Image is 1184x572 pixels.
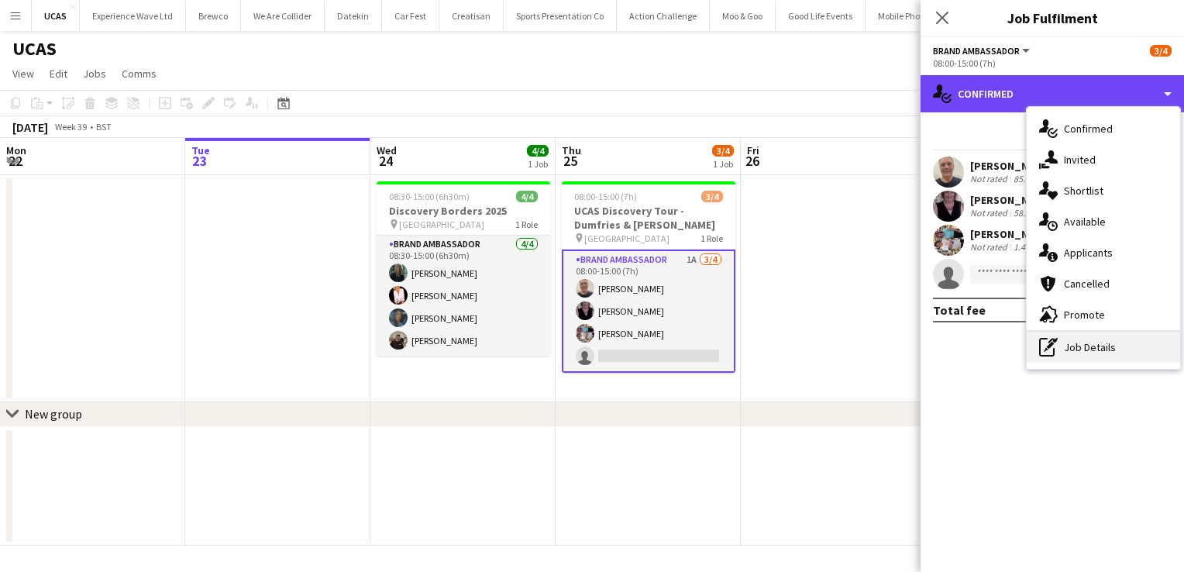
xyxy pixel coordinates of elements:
[399,219,484,230] span: [GEOGRAPHIC_DATA]
[933,45,1032,57] button: Brand Ambassador
[12,119,48,135] div: [DATE]
[921,8,1184,28] h3: Job Fulfilment
[1064,215,1106,229] span: Available
[377,236,550,356] app-card-role: Brand Ambassador4/408:30-15:00 (6h30m)[PERSON_NAME][PERSON_NAME][PERSON_NAME][PERSON_NAME]
[325,1,382,31] button: Datekin
[32,1,80,31] button: UCAS
[80,1,186,31] button: Experience Wave Ltd
[115,64,163,84] a: Comms
[562,143,581,157] span: Thu
[77,64,112,84] a: Jobs
[6,64,40,84] a: View
[1010,173,1045,185] div: 85.8km
[970,159,1072,173] div: [PERSON_NAME]
[51,121,90,133] span: Week 39
[866,1,1052,31] button: Mobile Photo Booth [GEOGRAPHIC_DATA]
[389,191,470,202] span: 08:30-15:00 (6h30m)
[189,152,210,170] span: 23
[1064,308,1105,322] span: Promote
[96,121,112,133] div: BST
[504,1,617,31] button: Sports Presentation Co
[584,233,669,244] span: [GEOGRAPHIC_DATA]
[1150,45,1172,57] span: 3/4
[747,143,759,157] span: Fri
[12,37,57,60] h1: UCAS
[712,145,734,157] span: 3/4
[83,67,106,81] span: Jobs
[559,152,581,170] span: 25
[970,227,1067,241] div: [PERSON_NAME]
[528,158,548,170] div: 1 Job
[439,1,504,31] button: Creatisan
[4,152,26,170] span: 22
[970,193,1072,207] div: [PERSON_NAME]
[374,152,397,170] span: 24
[1010,207,1045,219] div: 58.2km
[377,181,550,356] app-job-card: 08:30-15:00 (6h30m)4/4Discovery Borders 2025 [GEOGRAPHIC_DATA]1 RoleBrand Ambassador4/408:30-15:0...
[122,67,157,81] span: Comms
[574,191,637,202] span: 08:00-15:00 (7h)
[382,1,439,31] button: Car Fest
[745,152,759,170] span: 26
[921,75,1184,112] div: Confirmed
[516,191,538,202] span: 4/4
[241,1,325,31] button: We Are Collider
[377,204,550,218] h3: Discovery Borders 2025
[25,406,82,422] div: New group
[377,143,397,157] span: Wed
[515,219,538,230] span: 1 Role
[1027,332,1180,363] div: Job Details
[527,145,549,157] span: 4/4
[1064,153,1096,167] span: Invited
[776,1,866,31] button: Good Life Events
[970,173,1010,185] div: Not rated
[1064,246,1113,260] span: Applicants
[933,57,1172,69] div: 08:00-15:00 (7h)
[710,1,776,31] button: Moo & Goo
[186,1,241,31] button: Brewco
[562,181,735,373] app-job-card: 08:00-15:00 (7h)3/4UCAS Discovery Tour - Dumfries & [PERSON_NAME] [GEOGRAPHIC_DATA]1 RoleBrand Am...
[970,241,1010,253] div: Not rated
[43,64,74,84] a: Edit
[700,233,723,244] span: 1 Role
[50,67,67,81] span: Edit
[933,45,1020,57] span: Brand Ambassador
[701,191,723,202] span: 3/4
[1064,277,1110,291] span: Cancelled
[1064,122,1113,136] span: Confirmed
[191,143,210,157] span: Tue
[713,158,733,170] div: 1 Job
[970,207,1010,219] div: Not rated
[1010,241,1041,253] div: 1.4km
[562,204,735,232] h3: UCAS Discovery Tour - Dumfries & [PERSON_NAME]
[617,1,710,31] button: Action Challenge
[933,302,986,318] div: Total fee
[12,67,34,81] span: View
[6,143,26,157] span: Mon
[1064,184,1103,198] span: Shortlist
[562,250,735,373] app-card-role: Brand Ambassador1A3/408:00-15:00 (7h)[PERSON_NAME][PERSON_NAME][PERSON_NAME]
